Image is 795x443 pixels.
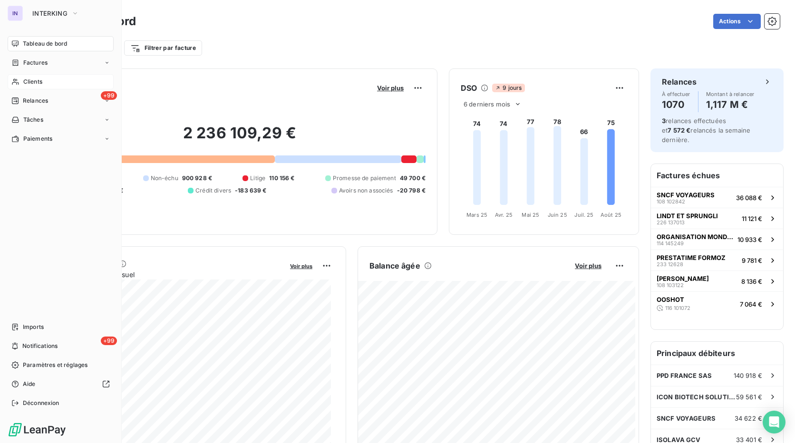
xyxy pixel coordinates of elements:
[706,91,755,97] span: Montant à relancer
[651,229,783,250] button: ORGANISATION MONDIALE DE LA [DEMOGRAPHIC_DATA]114 14524910 933 €
[235,186,267,195] span: -183 639 €
[575,262,601,270] span: Voir plus
[548,212,567,218] tspan: Juin 25
[8,93,114,108] a: +99Relances
[32,10,68,17] span: INTERKING
[651,342,783,365] h6: Principaux débiteurs
[657,282,684,288] span: 108 103122
[657,233,734,241] span: ORGANISATION MONDIALE DE LA [DEMOGRAPHIC_DATA]
[651,270,783,291] button: [PERSON_NAME]108 1031228 136 €
[665,305,690,311] span: 116 101072
[651,291,783,316] button: OOSHOT116 1010727 064 €
[651,187,783,208] button: SNCF VOYAGEURS108 10284236 088 €
[23,58,48,67] span: Factures
[23,116,43,124] span: Tâches
[601,212,621,218] tspan: Août 25
[250,174,265,183] span: Litige
[522,212,539,218] tspan: Mai 25
[369,260,420,271] h6: Balance âgée
[657,254,726,261] span: PRESTATIME FORMOZ
[492,84,524,92] span: 9 jours
[668,126,690,134] span: 7 572 €
[23,135,52,143] span: Paiements
[763,411,785,433] div: Open Intercom Messenger
[651,250,783,270] button: PRESTATIME FORMOZ233 126289 781 €
[54,270,283,279] span: Chiffre d'affaires mensuel
[54,124,426,152] h2: 2 236 109,29 €
[23,39,67,48] span: Tableau de bord
[741,278,762,285] span: 8 136 €
[374,84,407,92] button: Voir plus
[662,117,666,125] span: 3
[182,174,212,183] span: 900 928 €
[662,76,697,87] h6: Relances
[23,380,36,388] span: Aide
[101,91,117,100] span: +99
[151,174,178,183] span: Non-échu
[706,97,755,112] h4: 1,117 M €
[657,414,716,422] span: SNCF VOYAGEURS
[657,275,709,282] span: [PERSON_NAME]
[8,55,114,70] a: Factures
[8,74,114,89] a: Clients
[742,257,762,264] span: 9 781 €
[657,220,685,225] span: 226 137013
[23,96,48,105] span: Relances
[290,263,312,270] span: Voir plus
[736,194,762,202] span: 36 088 €
[740,300,762,308] span: 7 064 €
[742,215,762,222] span: 11 121 €
[23,361,87,369] span: Paramètres et réglages
[651,208,783,229] button: LINDT ET SPRUNGLI226 13701311 121 €
[572,261,604,270] button: Voir plus
[737,236,762,243] span: 10 933 €
[8,36,114,51] a: Tableau de bord
[124,40,202,56] button: Filtrer par facture
[736,393,762,401] span: 59 561 €
[713,14,761,29] button: Actions
[269,174,294,183] span: 110 156 €
[495,212,513,218] tspan: Avr. 25
[662,97,690,112] h4: 1070
[8,112,114,127] a: Tâches
[466,212,487,218] tspan: Mars 25
[397,186,426,195] span: -20 798 €
[662,91,690,97] span: À effectuer
[657,199,685,204] span: 108 102842
[287,261,315,270] button: Voir plus
[657,393,736,401] span: ICON BIOTECH SOLUTION
[657,212,718,220] span: LINDT ET SPRUNGLI
[574,212,593,218] tspan: Juil. 25
[8,422,67,437] img: Logo LeanPay
[464,100,510,108] span: 6 derniers mois
[8,6,23,21] div: IN
[8,319,114,335] a: Imports
[657,372,712,379] span: PPD FRANCE SAS
[101,337,117,345] span: +99
[8,376,114,392] a: Aide
[339,186,393,195] span: Avoirs non associés
[377,84,404,92] span: Voir plus
[657,261,683,267] span: 233 12628
[8,357,114,373] a: Paramètres et réglages
[461,82,477,94] h6: DSO
[735,414,762,422] span: 34 622 €
[23,323,44,331] span: Imports
[662,117,750,144] span: relances effectuées et relancés la semaine dernière.
[23,77,42,86] span: Clients
[734,372,762,379] span: 140 918 €
[23,399,59,407] span: Déconnexion
[195,186,231,195] span: Crédit divers
[333,174,396,183] span: Promesse de paiement
[8,131,114,146] a: Paiements
[22,342,58,350] span: Notifications
[651,164,783,187] h6: Factures échues
[657,241,684,246] span: 114 145249
[657,191,715,199] span: SNCF VOYAGEURS
[400,174,426,183] span: 49 700 €
[657,296,684,303] span: OOSHOT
